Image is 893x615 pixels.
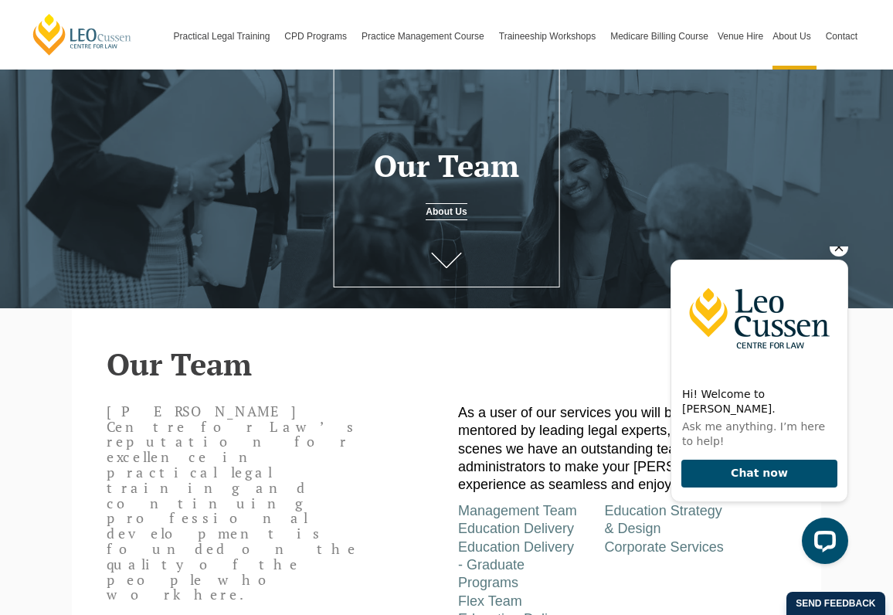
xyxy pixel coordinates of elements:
button: Open LiveChat chat widget [144,271,190,318]
a: Management Team [458,503,577,518]
a: About Us [426,203,467,220]
iframe: LiveChat chat widget [658,246,854,576]
a: Venue Hire [713,3,768,70]
a: About Us [768,3,820,70]
h2: Hi! Welcome to [PERSON_NAME]. [24,141,178,170]
a: CPD Programs [280,3,357,70]
h1: Our Team [339,148,553,182]
a: [PERSON_NAME] Centre for Law [31,12,134,56]
a: Education Delivery [458,521,574,536]
a: Corporate Services [605,539,724,555]
p: Ask me anything. I’m here to help! [24,173,178,202]
p: [PERSON_NAME] Centre for Law’s reputation for excellence in practical legal training and continui... [107,404,376,603]
a: Flex Team [458,593,522,609]
button: Chat now [23,213,179,242]
a: Practice Management Course [357,3,494,70]
a: Education Delivery - Graduate Programs [458,539,574,591]
a: Medicare Billing Course [606,3,713,70]
a: Traineeship Workshops [494,3,606,70]
a: Education Strategy & Design [605,503,722,536]
p: As a user of our services you will be taught and mentored by leading legal experts, while behind ... [458,404,786,494]
h2: Our Team [107,347,786,381]
img: Leo Cussen Centre for Law Logo [13,14,189,130]
a: Practical Legal Training [169,3,280,70]
a: Contact [821,3,862,70]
